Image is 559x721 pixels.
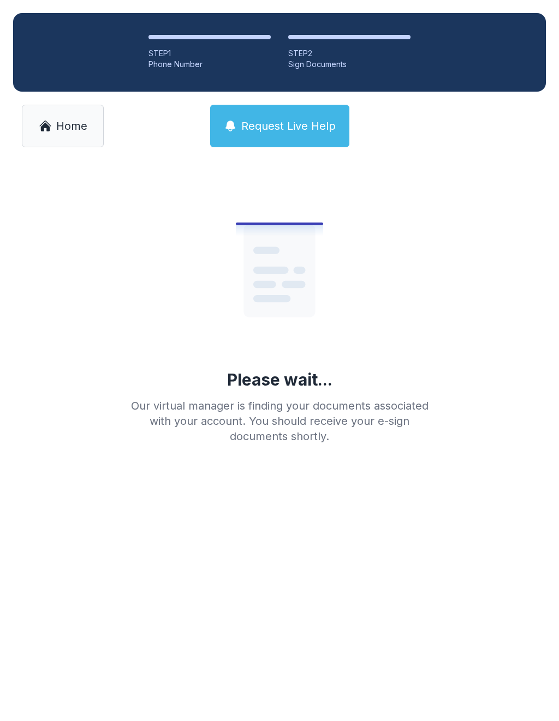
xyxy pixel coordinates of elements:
div: Phone Number [148,59,271,70]
span: Request Live Help [241,118,336,134]
div: Please wait... [227,370,332,389]
div: Our virtual manager is finding your documents associated with your account. You should receive yo... [122,398,437,444]
span: Home [56,118,87,134]
div: Sign Documents [288,59,411,70]
div: STEP 1 [148,48,271,59]
div: STEP 2 [288,48,411,59]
